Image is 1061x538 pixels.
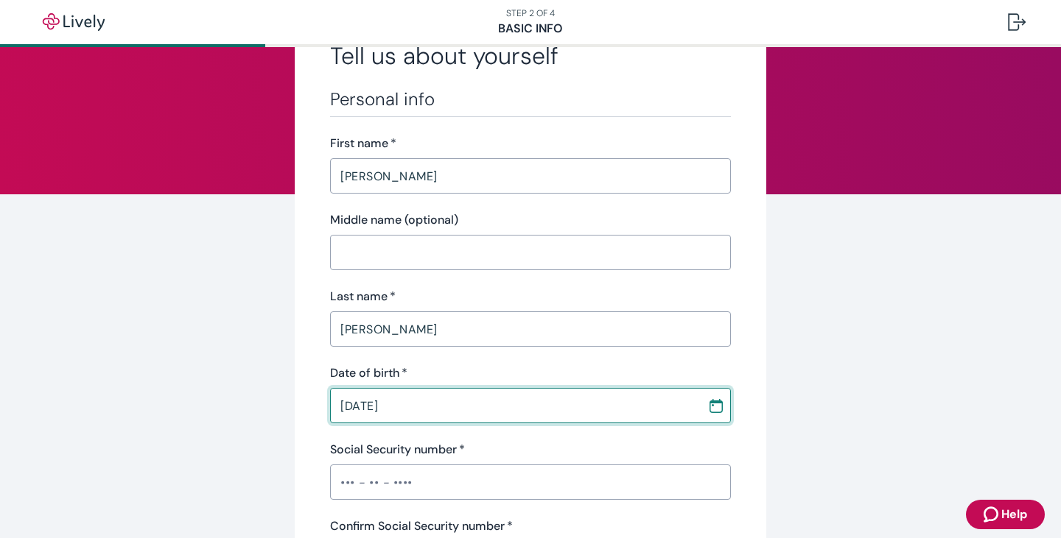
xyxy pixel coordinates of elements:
label: Social Security number [330,441,465,459]
input: ••• - •• - •••• [330,467,731,497]
h3: Personal info [330,88,731,110]
svg: Calendar [709,398,724,413]
input: MM / DD / YYYY [330,391,697,420]
label: Date of birth [330,364,407,382]
label: First name [330,135,396,152]
h2: Tell us about yourself [330,41,731,71]
button: Choose date, selected date is Feb 14, 1996 [703,392,729,419]
img: Lively [32,13,115,31]
label: Last name [330,288,396,305]
label: Confirm Social Security number [330,517,513,535]
button: Log out [996,4,1037,40]
label: Middle name (optional) [330,211,458,229]
span: Help [1001,506,1027,523]
svg: Zendesk support icon [984,506,1001,523]
button: Zendesk support iconHelp [966,500,1045,529]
